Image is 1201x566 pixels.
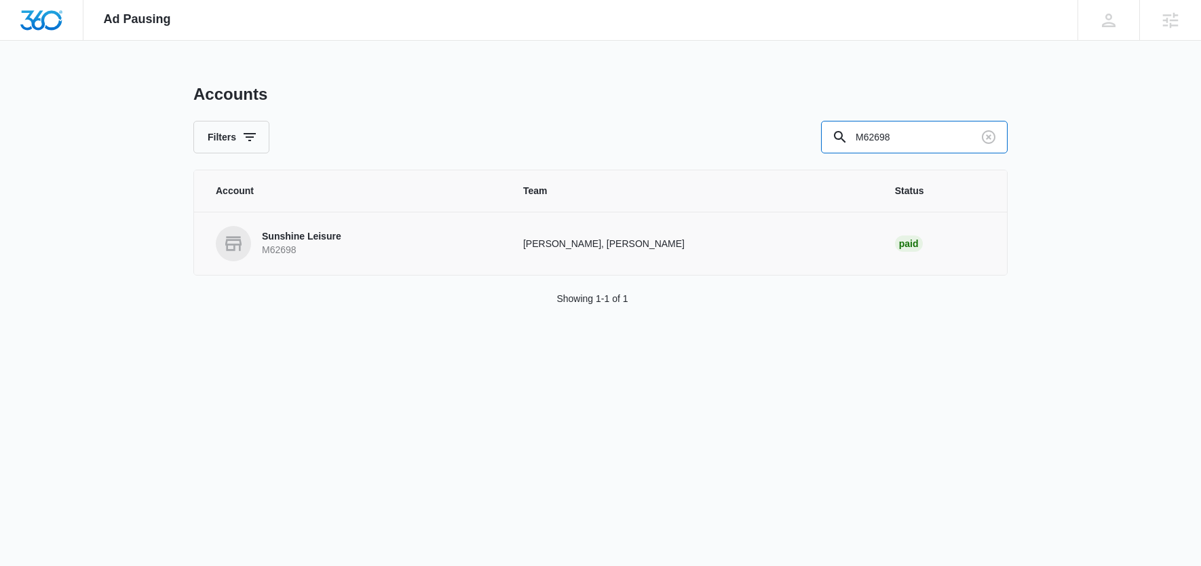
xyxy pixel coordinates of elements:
button: Clear [978,126,999,148]
div: Paid [895,235,923,252]
a: Sunshine LeisureM62698 [216,226,491,261]
p: M62698 [262,244,341,257]
p: [PERSON_NAME], [PERSON_NAME] [523,237,862,251]
span: Status [895,184,985,198]
p: Showing 1-1 of 1 [556,292,628,306]
input: Search By Account Number [821,121,1008,153]
span: Account [216,184,491,198]
p: Sunshine Leisure [262,230,341,244]
span: Team [523,184,862,198]
h1: Accounts [193,84,267,105]
button: Filters [193,121,269,153]
span: Ad Pausing [104,12,171,26]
